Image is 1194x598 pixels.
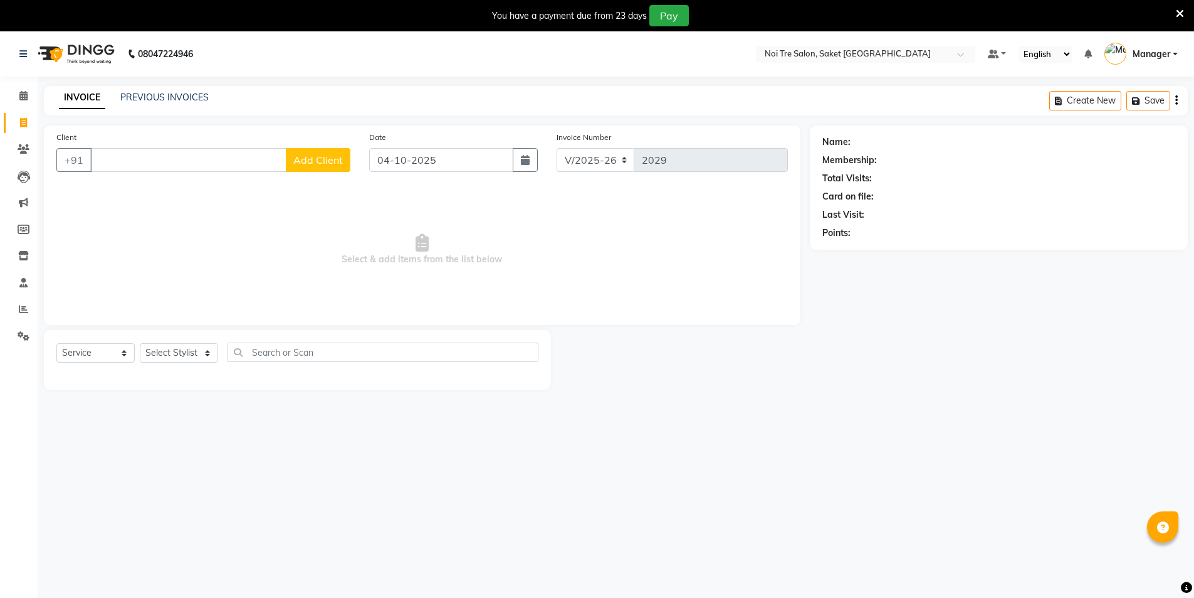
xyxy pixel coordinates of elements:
[90,148,286,172] input: Search by Name/Mobile/Email/Code
[56,132,76,143] label: Client
[1141,548,1181,585] iframe: chat widget
[822,136,851,149] div: Name:
[59,87,105,109] a: INVOICE
[56,187,788,312] span: Select & add items from the list below
[293,154,343,166] span: Add Client
[822,154,877,167] div: Membership:
[1049,91,1121,110] button: Create New
[492,9,647,23] div: You have a payment due from 23 days
[822,172,872,185] div: Total Visits:
[1126,91,1170,110] button: Save
[138,36,193,72] b: 08047224946
[822,190,874,203] div: Card on file:
[32,36,118,72] img: logo
[56,148,92,172] button: +91
[649,5,689,26] button: Pay
[822,208,864,222] div: Last Visit:
[369,132,386,143] label: Date
[286,148,350,172] button: Add Client
[228,343,538,362] input: Search or Scan
[120,92,209,103] a: PREVIOUS INVOICES
[1104,43,1126,65] img: Manager
[822,227,851,240] div: Points:
[557,132,611,143] label: Invoice Number
[1133,48,1170,61] span: Manager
